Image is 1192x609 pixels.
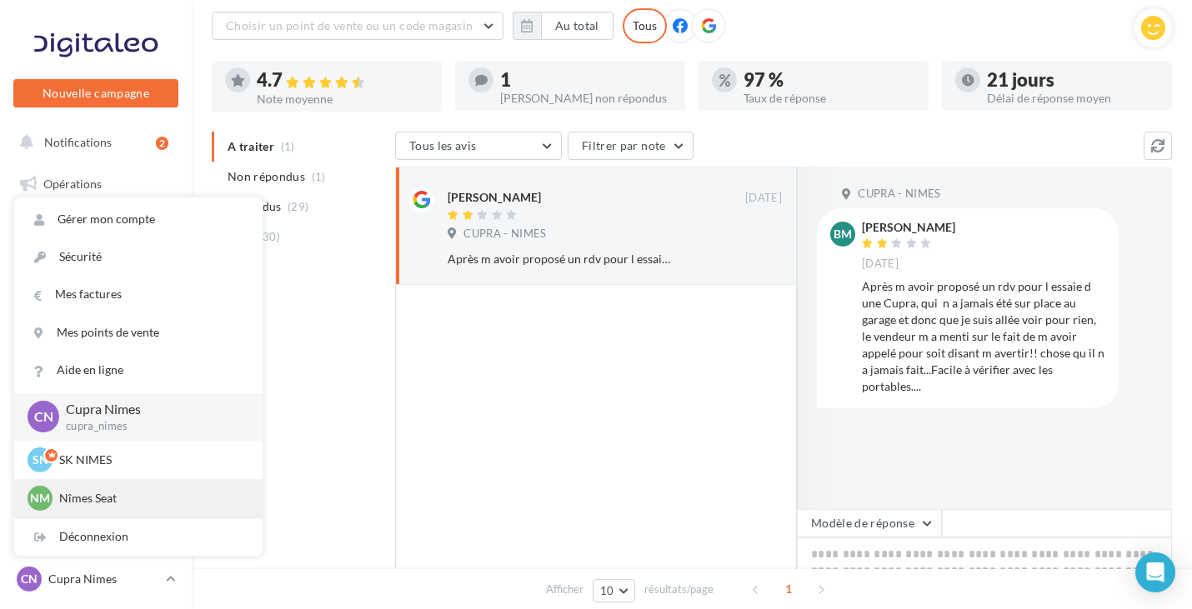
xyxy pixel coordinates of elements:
a: Médiathèque [10,375,182,410]
div: Après m avoir proposé un rdv pour l essaie d une Cupra, qui n a jamais été sur place au garage et... [862,278,1105,395]
span: Tous les avis [409,138,477,152]
div: 2 [156,137,168,150]
div: Taux de réponse [744,92,915,104]
span: Afficher [546,582,583,597]
div: Déconnexion [14,518,263,556]
span: [DATE] [862,257,899,272]
span: (1) [312,170,326,183]
button: Nouvelle campagne [13,79,178,107]
button: Tous les avis [395,132,562,160]
span: résultats/page [644,582,714,597]
div: 97 % [744,71,915,89]
span: CN [34,407,53,427]
button: 10 [593,579,635,602]
a: CN Cupra Nimes [13,563,178,595]
span: BM [834,226,852,242]
span: CN [21,571,38,587]
a: Gérer mon compte [14,201,263,238]
button: Choisir un point de vente ou un code magasin [212,12,503,40]
span: (30) [259,230,280,243]
button: Au total [513,12,614,40]
button: Notifications 2 [10,125,175,160]
div: 1 [500,71,672,89]
div: 21 jours [987,71,1159,89]
a: Contacts [10,333,182,368]
a: Campagnes DataOnDemand [10,513,182,562]
a: Mes points de vente [14,314,263,352]
span: 10 [600,584,614,597]
a: PLV et print personnalisable [10,457,182,507]
div: Tous [623,8,667,43]
a: Opérations [10,167,182,202]
div: [PERSON_NAME] [862,222,955,233]
span: (29) [288,200,308,213]
a: Calendrier [10,417,182,452]
a: Aide en ligne [14,352,263,389]
p: Nîmes Seat [59,490,243,507]
p: Cupra Nimes [66,400,236,419]
span: CUPRA - NIMES [858,187,940,202]
span: Nm [30,490,50,507]
span: Choisir un point de vente ou un code magasin [226,18,473,32]
div: [PERSON_NAME] non répondus [500,92,672,104]
button: Filtrer par note [568,132,694,160]
div: Note moyenne [257,93,428,105]
a: Visibilité en ligne [10,251,182,286]
p: cupra_nimes [66,419,236,434]
a: Campagnes [10,292,182,327]
div: Délai de réponse moyen [987,92,1159,104]
button: Modèle de réponse [797,509,942,537]
span: Non répondus [228,168,305,185]
span: SN [33,452,48,468]
span: Notifications [44,135,112,149]
span: 1 [775,576,802,602]
div: Open Intercom Messenger [1135,552,1175,592]
p: SK NIMES [59,452,243,468]
a: Boîte de réception1 [10,207,182,243]
a: Sécurité [14,238,263,276]
div: [PERSON_NAME] [448,189,541,206]
span: Opérations [43,177,102,191]
button: Au total [541,12,614,40]
a: Mes factures [14,276,263,313]
span: [DATE] [745,191,782,206]
p: Cupra Nimes [48,571,159,587]
div: 4.7 [257,71,428,90]
span: CUPRA - NIMES [463,227,546,242]
div: Après m avoir proposé un rdv pour l essaie d une Cupra, qui n a jamais été sur place au garage et... [448,251,674,267]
